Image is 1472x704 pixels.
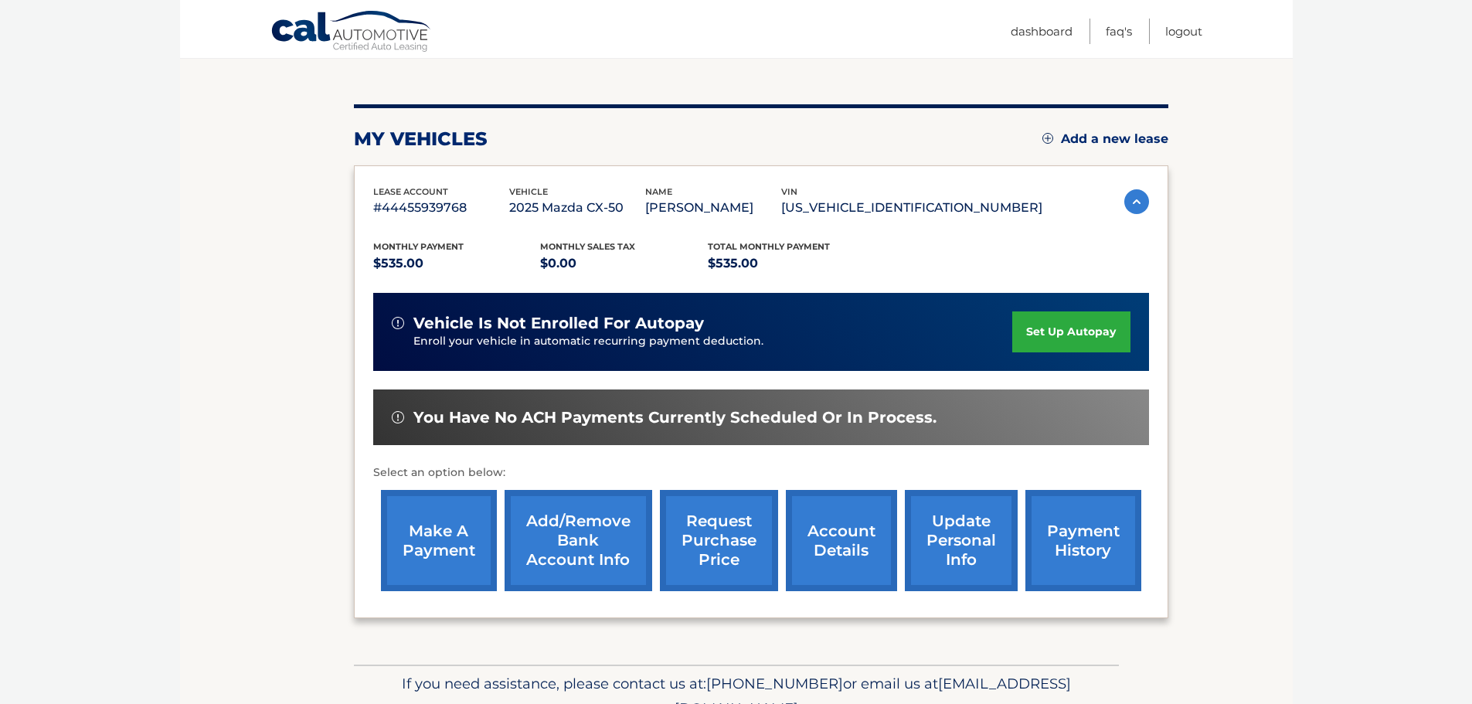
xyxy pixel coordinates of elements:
[781,197,1042,219] p: [US_VEHICLE_IDENTIFICATION_NUMBER]
[392,411,404,423] img: alert-white.svg
[392,317,404,329] img: alert-white.svg
[381,490,497,591] a: make a payment
[540,253,708,274] p: $0.00
[660,490,778,591] a: request purchase price
[786,490,897,591] a: account details
[413,314,704,333] span: vehicle is not enrolled for autopay
[1106,19,1132,44] a: FAQ's
[373,186,448,197] span: lease account
[509,197,645,219] p: 2025 Mazda CX-50
[540,241,635,252] span: Monthly sales Tax
[270,10,433,55] a: Cal Automotive
[645,186,672,197] span: name
[413,333,1013,350] p: Enroll your vehicle in automatic recurring payment deduction.
[905,490,1018,591] a: update personal info
[1124,189,1149,214] img: accordion-active.svg
[373,197,509,219] p: #44455939768
[505,490,652,591] a: Add/Remove bank account info
[706,675,843,692] span: [PHONE_NUMBER]
[373,253,541,274] p: $535.00
[1165,19,1202,44] a: Logout
[354,128,488,151] h2: my vehicles
[373,241,464,252] span: Monthly Payment
[509,186,548,197] span: vehicle
[1011,19,1073,44] a: Dashboard
[373,464,1149,482] p: Select an option below:
[1042,131,1168,147] a: Add a new lease
[1012,311,1130,352] a: set up autopay
[708,253,875,274] p: $535.00
[645,197,781,219] p: [PERSON_NAME]
[708,241,830,252] span: Total Monthly Payment
[781,186,797,197] span: vin
[1025,490,1141,591] a: payment history
[413,408,937,427] span: You have no ACH payments currently scheduled or in process.
[1042,133,1053,144] img: add.svg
